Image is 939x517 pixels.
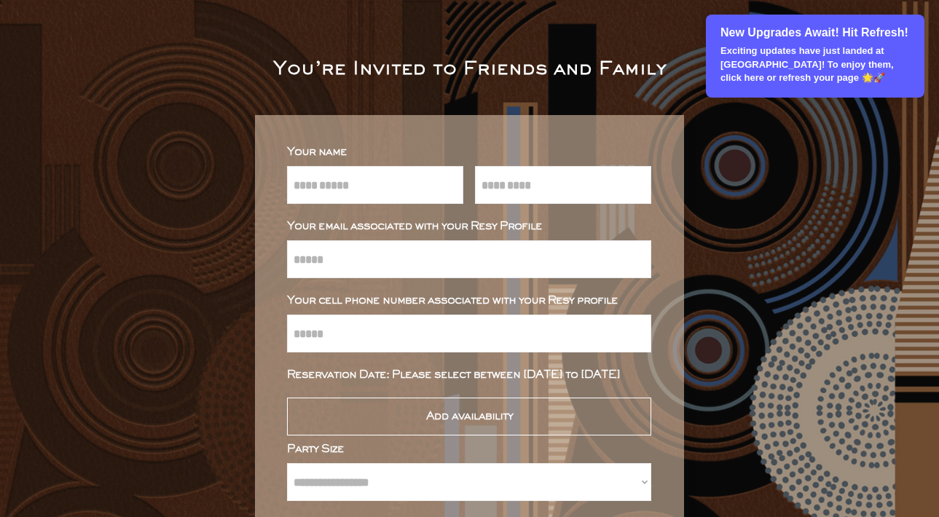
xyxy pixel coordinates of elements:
[720,44,911,84] p: Exciting updates have just landed at [GEOGRAPHIC_DATA]! To enjoy them, click here or refresh your...
[720,25,911,41] p: New Upgrades Await! Hit Refresh!
[287,296,651,306] div: Your cell phone number associated with your Resy profile
[287,444,651,454] div: Party Size
[287,147,651,157] div: Your name
[287,221,651,232] div: Your email associated with your Resy Profile
[426,411,513,422] div: Add availability
[273,61,667,79] div: You’re Invited to Friends and Family
[287,370,651,380] div: Reservation Date: Please select between [DATE] to [DATE]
